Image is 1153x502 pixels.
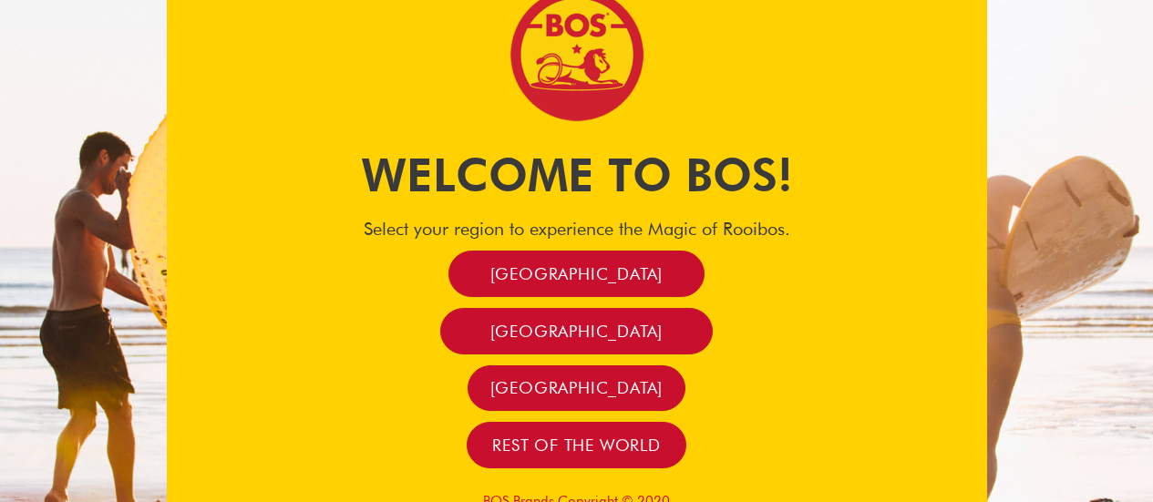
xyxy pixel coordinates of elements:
a: Rest of the world [467,422,686,468]
span: [GEOGRAPHIC_DATA] [490,263,664,284]
h1: Welcome to BOS! [167,143,987,207]
h4: Select your region to experience the Magic of Rooibos. [167,218,987,240]
span: [GEOGRAPHIC_DATA] [490,321,664,342]
a: [GEOGRAPHIC_DATA] [448,251,705,297]
span: Rest of the world [492,435,661,456]
span: [GEOGRAPHIC_DATA] [490,377,664,398]
a: [GEOGRAPHIC_DATA] [468,365,685,412]
a: [GEOGRAPHIC_DATA] [440,308,714,354]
